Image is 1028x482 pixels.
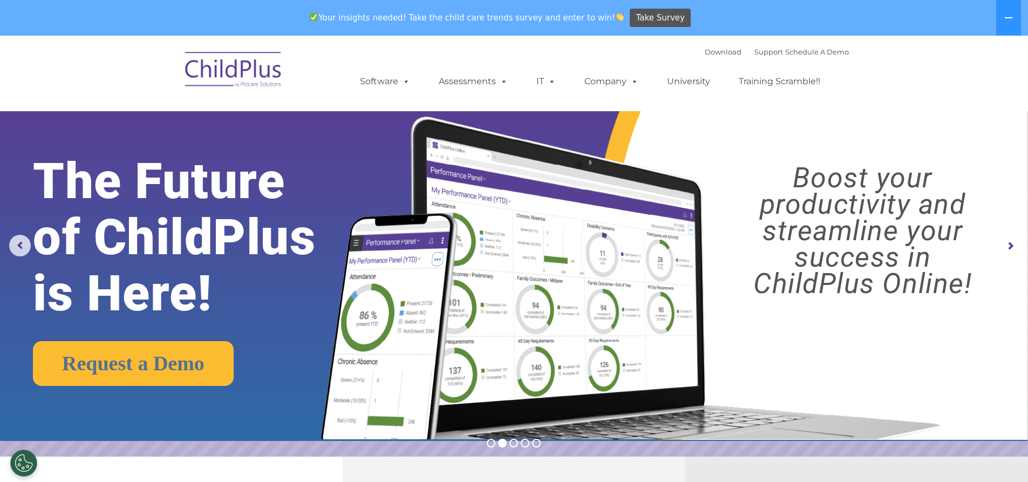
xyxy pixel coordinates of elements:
img: 👏 [616,13,624,21]
font: | [705,47,849,56]
span: Take Survey [636,9,685,28]
a: Download [705,47,741,56]
span: Last name [150,71,183,79]
a: Training Scramble!! [728,71,831,92]
rs-layer: Boost your productivity and streamline your success in ChildPlus Online! [710,165,1015,297]
rs-layer: The Future of ChildPlus is Here! [33,153,361,322]
a: Take Survey [630,9,691,28]
img: ✅ [310,13,318,21]
a: IT [526,71,567,92]
a: Company [574,71,649,92]
a: Assessments [428,71,519,92]
img: ChildPlus by Procare Solutions [180,44,288,98]
button: Cookies Settings [10,450,37,477]
a: Support [754,47,783,56]
a: Request a Demo [33,341,234,386]
a: University [656,71,721,92]
span: Your insights needed! Take the child care trends survey and enter to win! [305,7,629,28]
span: Phone number [150,116,196,124]
a: Software [349,71,421,92]
a: Schedule A Demo [785,47,849,56]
